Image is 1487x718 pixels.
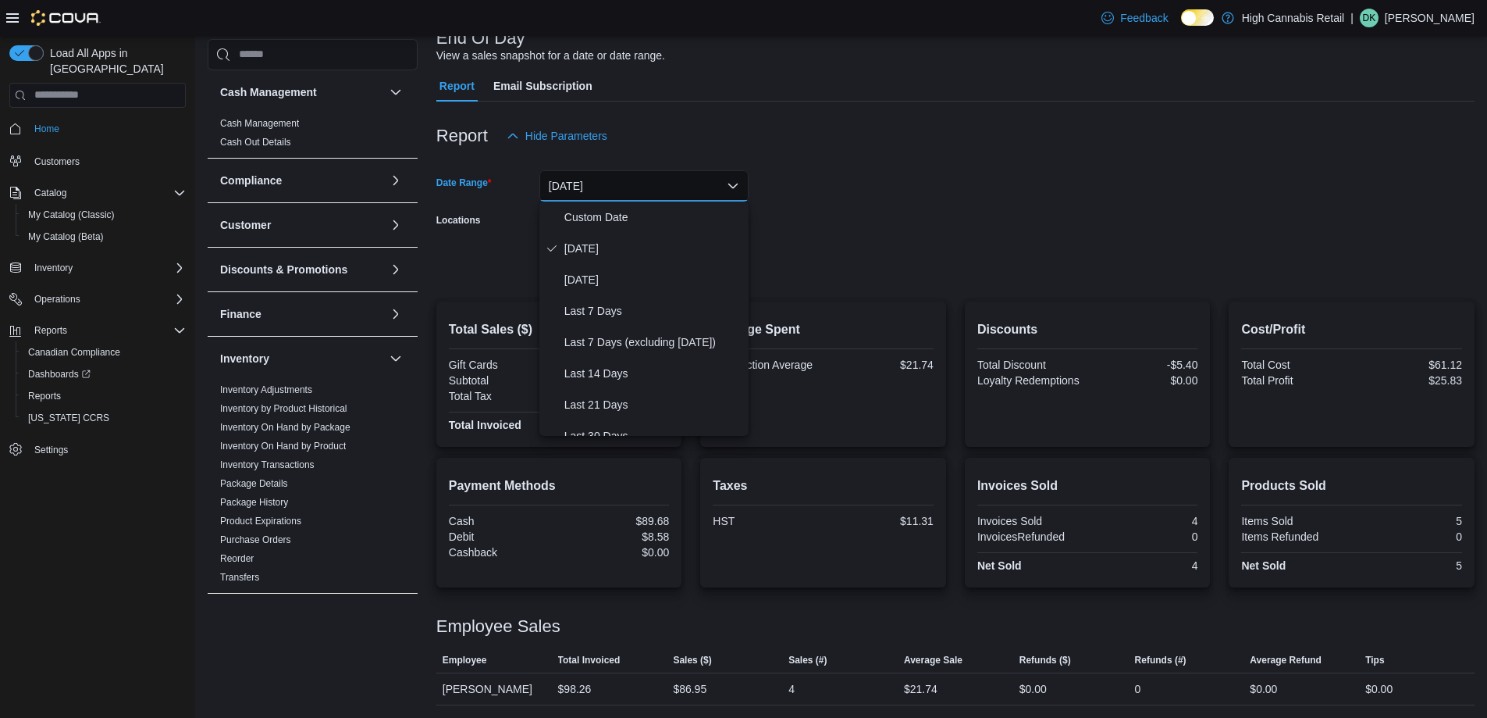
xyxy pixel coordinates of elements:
a: Customers [28,152,86,171]
span: Package History [220,496,288,509]
span: Load All Apps in [GEOGRAPHIC_DATA] [44,45,186,77]
button: Finance [220,306,383,322]
div: $25.83 [1355,374,1462,387]
h3: Employee Sales [436,617,560,636]
div: Total Discount [977,359,1084,371]
span: Average Sale [904,654,962,666]
a: Canadian Compliance [22,343,126,362]
div: $21.74 [904,680,937,698]
div: Items Refunded [1241,530,1348,543]
a: Inventory by Product Historical [220,403,347,414]
h3: End Of Day [436,29,525,48]
span: Washington CCRS [22,409,186,427]
span: Settings [28,440,186,459]
div: Dylan Kemp [1360,9,1378,27]
button: Hide Parameters [500,120,614,152]
div: HST [713,515,820,527]
span: [US_STATE] CCRS [28,412,109,424]
button: Canadian Compliance [16,341,192,363]
button: Reports [3,320,192,341]
strong: Net Sold [977,559,1022,572]
span: Reports [28,390,61,402]
span: Inventory On Hand by Package [220,421,350,434]
span: Settings [34,444,68,456]
label: Locations [436,214,481,227]
strong: Total Invoiced [449,419,521,431]
h3: Report [436,127,488,145]
div: -$5.40 [1090,359,1197,371]
span: [DATE] [564,239,742,258]
div: [PERSON_NAME] [436,673,552,705]
button: Operations [3,288,192,310]
div: 4 [1090,559,1197,572]
div: 4 [788,680,795,698]
button: Inventory [3,257,192,279]
button: Inventory [28,259,79,277]
p: High Cannabis Retail [1242,9,1345,27]
span: Inventory [34,262,73,274]
button: Compliance [386,171,405,190]
span: Operations [34,293,80,305]
span: Hide Parameters [525,128,607,144]
div: Cash [449,515,556,527]
div: $89.68 [562,515,669,527]
button: [US_STATE] CCRS [16,407,192,429]
div: 0 [1090,530,1197,543]
div: 0 [1135,680,1141,698]
span: [DATE] [564,270,742,289]
h2: Total Sales ($) [449,320,670,339]
a: My Catalog (Beta) [22,227,110,246]
h3: Finance [220,306,261,322]
a: Product Expirations [220,516,301,527]
span: My Catalog (Beta) [22,227,186,246]
div: Total Cost [1241,359,1348,371]
span: Reports [28,321,186,340]
span: Feedback [1120,10,1168,26]
a: Reports [22,387,67,405]
span: Total Invoiced [558,654,621,666]
button: Reports [28,321,73,340]
span: Home [34,123,59,135]
span: Last 21 Days [564,395,742,414]
span: Cash Out Details [220,136,291,148]
span: Reorder [220,552,254,565]
button: Home [3,117,192,140]
a: Dashboards [16,363,192,385]
span: Inventory On Hand by Product [220,440,346,452]
h3: Compliance [220,173,282,188]
p: [PERSON_NAME] [1385,9,1475,27]
span: My Catalog (Classic) [22,205,186,224]
h2: Average Spent [713,320,934,339]
h3: Cash Management [220,84,317,100]
span: Customers [34,155,80,168]
span: Reports [34,324,67,337]
span: Refunds ($) [1019,654,1071,666]
a: Reorder [220,553,254,564]
button: Customers [3,149,192,172]
span: Inventory Adjustments [220,384,312,396]
span: My Catalog (Beta) [28,230,104,243]
button: Catalog [28,184,73,202]
span: Purchase Orders [220,534,291,546]
div: View a sales snapshot for a date or date range. [436,48,665,64]
h2: Cost/Profit [1241,320,1462,339]
button: Operations [28,290,87,309]
div: Cash Management [208,114,418,158]
p: | [1350,9,1354,27]
span: Email Subscription [493,70,592,102]
button: Customer [220,217,383,233]
h2: Discounts [977,320,1198,339]
button: Catalog [3,182,192,204]
div: $8.58 [562,530,669,543]
div: Total Profit [1241,374,1348,387]
button: Compliance [220,173,383,188]
span: My Catalog (Classic) [28,209,115,221]
span: Average Refund [1250,654,1322,666]
button: My Catalog (Classic) [16,204,192,226]
button: Reports [16,385,192,407]
button: Inventory [220,351,383,366]
div: Debit [449,530,556,543]
span: Last 14 Days [564,364,742,383]
div: $0.00 [1090,374,1197,387]
span: Refunds (#) [1135,654,1186,666]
